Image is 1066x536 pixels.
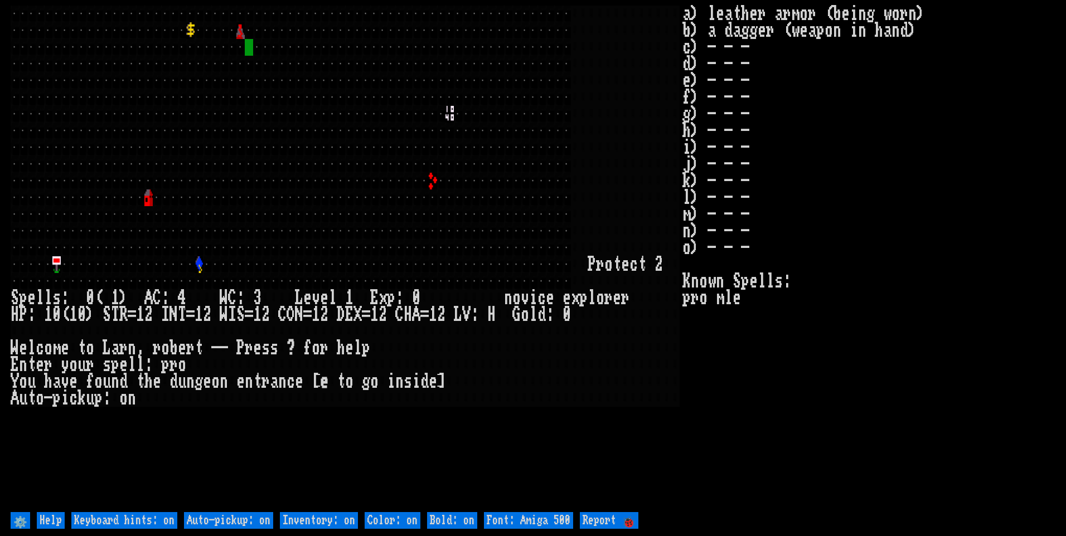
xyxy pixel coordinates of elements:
[379,306,387,323] div: 2
[312,306,320,323] div: 1
[270,373,278,390] div: a
[11,340,19,357] div: W
[236,306,245,323] div: S
[11,390,19,407] div: A
[429,306,437,323] div: 1
[19,373,27,390] div: o
[86,373,94,390] div: f
[19,390,27,407] div: u
[362,373,370,390] div: g
[195,340,203,357] div: t
[52,373,61,390] div: a
[27,290,36,306] div: e
[128,390,136,407] div: n
[94,390,103,407] div: p
[69,306,77,323] div: 1
[144,357,153,373] div: :
[220,290,228,306] div: W
[128,306,136,323] div: =
[337,340,345,357] div: h
[136,373,144,390] div: t
[245,306,253,323] div: =
[184,512,273,529] input: Auto-pickup: on
[537,290,546,306] div: c
[312,373,320,390] div: [
[144,373,153,390] div: h
[86,357,94,373] div: r
[119,340,128,357] div: r
[328,290,337,306] div: l
[504,290,512,306] div: n
[580,512,638,529] input: Report 🐞
[512,306,521,323] div: G
[178,340,186,357] div: e
[86,306,94,323] div: )
[19,306,27,323] div: P
[253,340,261,357] div: e
[596,256,604,273] div: r
[571,290,579,306] div: x
[71,512,177,529] input: Keyboard hints: on
[370,290,379,306] div: E
[245,340,253,357] div: r
[111,290,119,306] div: 1
[211,373,220,390] div: o
[420,306,429,323] div: =
[86,290,94,306] div: 0
[395,306,404,323] div: C
[613,256,621,273] div: t
[345,373,353,390] div: o
[103,373,111,390] div: u
[11,512,30,529] input: ⚙️
[320,340,328,357] div: r
[153,340,161,357] div: r
[119,290,128,306] div: )
[362,340,370,357] div: p
[370,306,379,323] div: 1
[144,306,153,323] div: 2
[537,306,546,323] div: d
[111,357,119,373] div: p
[36,357,44,373] div: e
[278,306,287,323] div: C
[169,373,178,390] div: d
[596,290,604,306] div: o
[44,390,52,407] div: -
[412,373,420,390] div: i
[546,290,554,306] div: e
[103,306,111,323] div: S
[211,340,220,357] div: -
[362,306,370,323] div: =
[220,340,228,357] div: -
[19,340,27,357] div: e
[278,373,287,390] div: n
[128,357,136,373] div: l
[320,373,328,390] div: e
[303,340,312,357] div: f
[484,512,573,529] input: Font: Amiga 500
[52,306,61,323] div: 0
[144,290,153,306] div: A
[437,373,445,390] div: ]
[94,290,103,306] div: (
[69,390,77,407] div: c
[337,373,345,390] div: t
[11,290,19,306] div: S
[345,340,353,357] div: e
[86,390,94,407] div: u
[27,373,36,390] div: u
[61,357,69,373] div: y
[280,512,358,529] input: Inventory: on
[69,357,77,373] div: o
[153,290,161,306] div: C
[395,290,404,306] div: :
[27,340,36,357] div: l
[11,357,19,373] div: E
[404,373,412,390] div: s
[52,290,61,306] div: s
[521,306,529,323] div: o
[236,340,245,357] div: P
[353,340,362,357] div: l
[94,373,103,390] div: o
[44,290,52,306] div: l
